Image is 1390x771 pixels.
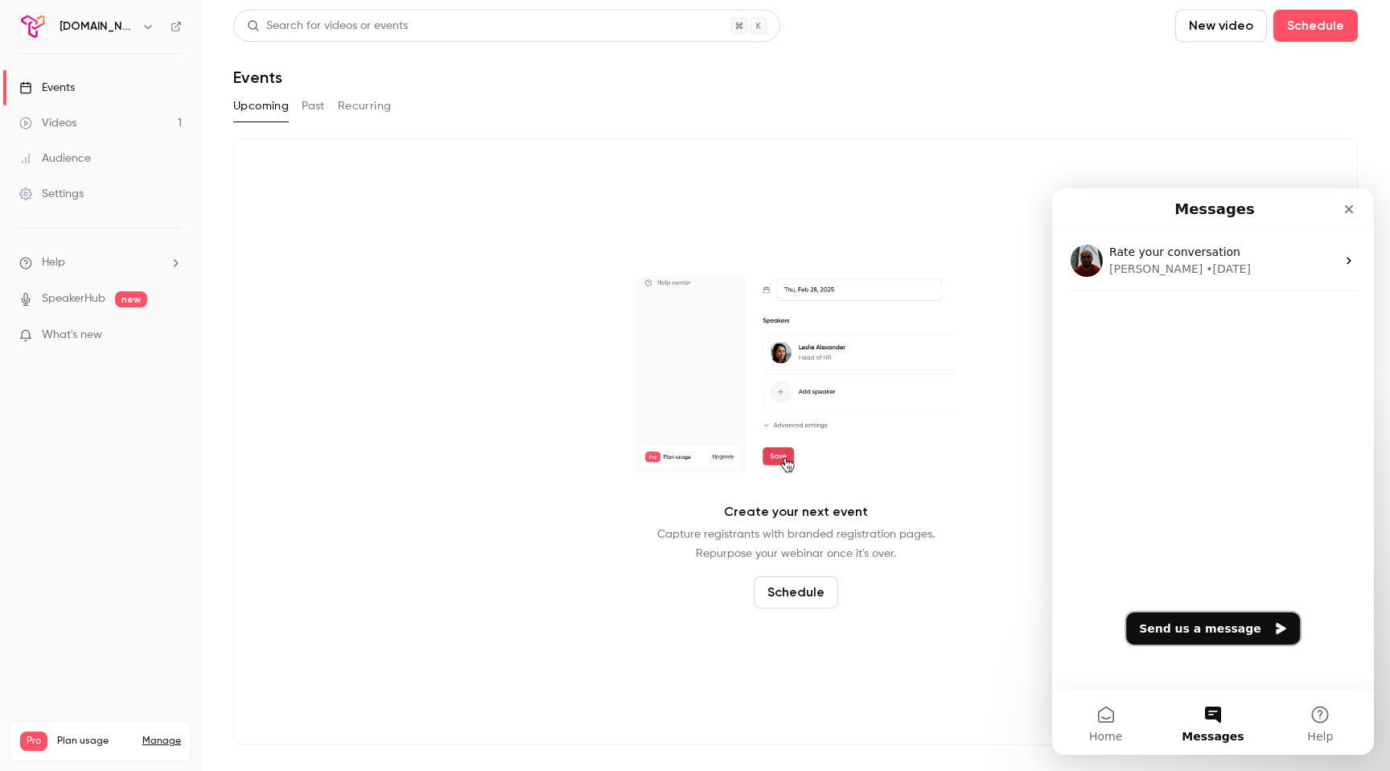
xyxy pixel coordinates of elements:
button: Schedule [754,576,838,608]
button: Schedule [1273,10,1358,42]
h1: Events [233,68,282,87]
button: Upcoming [233,93,289,119]
div: Search for videos or events [247,18,408,35]
li: help-dropdown-opener [19,254,182,271]
a: SpeakerHub [42,291,105,307]
div: Audience [19,150,91,167]
p: Capture registrants with branded registration pages. Repurpose your webinar once it's over. [657,525,935,563]
button: Recurring [338,93,392,119]
div: Videos [19,115,76,131]
img: Trigify.io [20,14,46,39]
div: Settings [19,186,84,202]
div: Events [19,80,75,96]
span: Pro [20,732,47,751]
a: Manage [142,735,181,748]
button: New video [1175,10,1267,42]
span: Help [42,254,65,271]
h6: [DOMAIN_NAME] [60,19,135,35]
p: Create your next event [724,502,868,522]
span: Plan usage [57,735,133,748]
iframe: Intercom live chat [1052,188,1374,755]
button: Past [302,93,325,119]
span: What's new [42,327,102,344]
span: new [115,291,147,307]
